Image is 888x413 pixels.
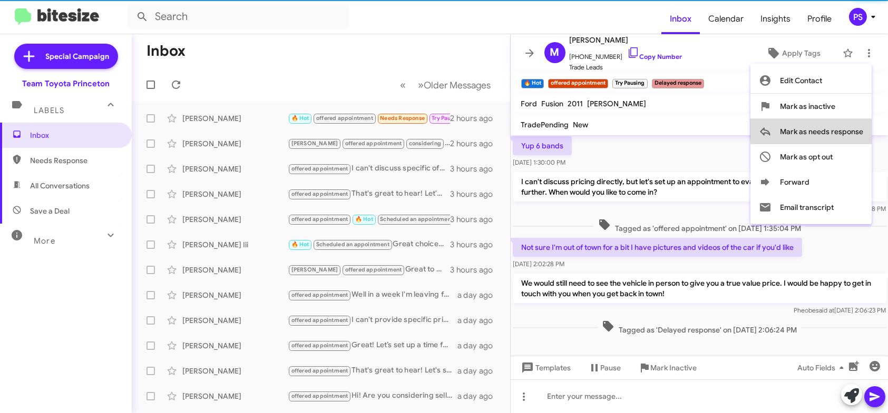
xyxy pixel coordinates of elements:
[780,119,863,144] span: Mark as needs response
[780,68,822,93] span: Edit Contact
[750,195,872,220] button: Email transcript
[780,94,835,119] span: Mark as inactive
[780,144,833,169] span: Mark as opt out
[750,169,872,195] button: Forward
